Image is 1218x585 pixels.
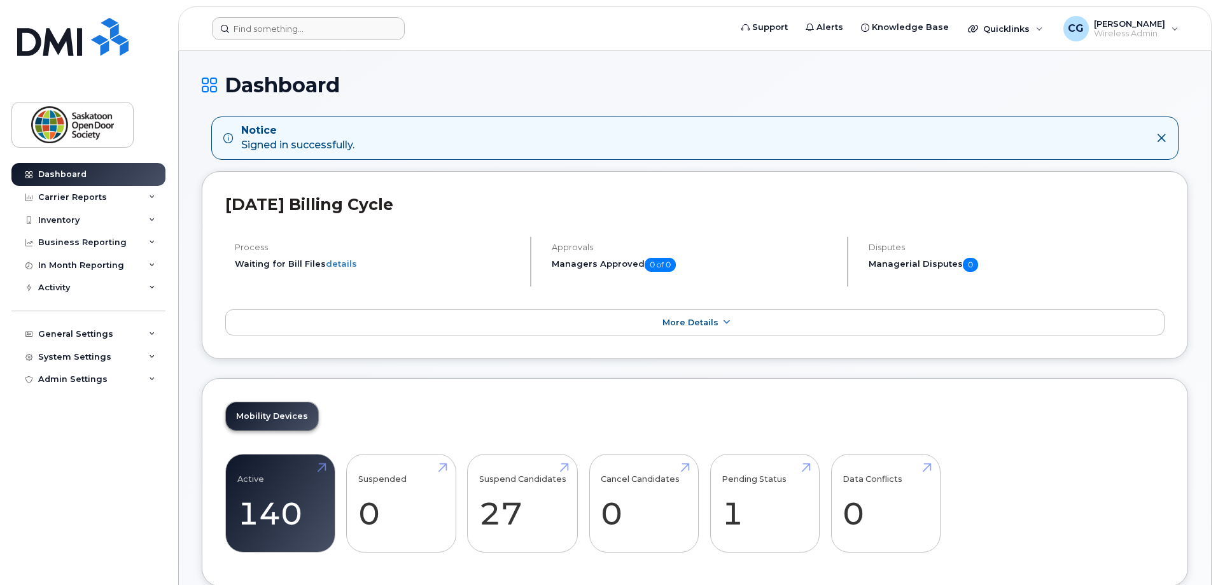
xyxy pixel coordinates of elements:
[237,462,323,546] a: Active 140
[241,123,354,138] strong: Notice
[662,318,718,327] span: More Details
[226,402,318,430] a: Mobility Devices
[235,258,519,270] li: Waiting for Bill Files
[601,462,687,546] a: Cancel Candidates 0
[202,74,1188,96] h1: Dashboard
[645,258,676,272] span: 0 of 0
[552,243,836,252] h4: Approvals
[241,123,354,153] div: Signed in successfully.
[479,462,566,546] a: Suspend Candidates 27
[869,243,1165,252] h4: Disputes
[552,258,836,272] h5: Managers Approved
[225,195,1165,214] h2: [DATE] Billing Cycle
[722,462,808,546] a: Pending Status 1
[358,462,444,546] a: Suspended 0
[963,258,978,272] span: 0
[235,243,519,252] h4: Process
[843,462,928,546] a: Data Conflicts 0
[869,258,1165,272] h5: Managerial Disputes
[326,258,357,269] a: details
